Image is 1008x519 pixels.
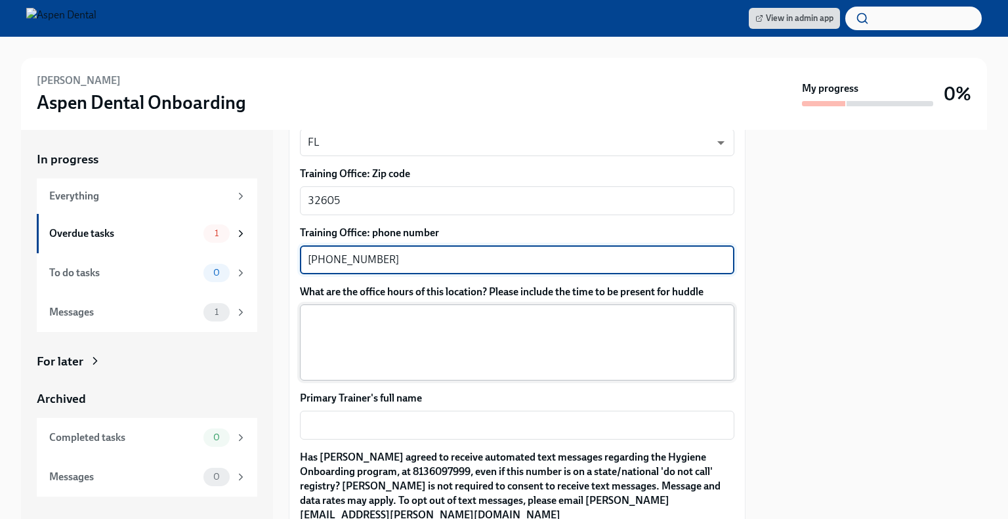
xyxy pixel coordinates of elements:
[207,228,226,238] span: 1
[308,252,726,268] textarea: [PHONE_NUMBER]
[37,353,83,370] div: For later
[207,307,226,317] span: 1
[37,214,257,253] a: Overdue tasks1
[300,391,734,405] label: Primary Trainer's full name
[802,81,858,96] strong: My progress
[755,12,833,25] span: View in admin app
[205,268,228,278] span: 0
[49,430,198,445] div: Completed tasks
[37,418,257,457] a: Completed tasks0
[300,167,734,181] label: Training Office: Zip code
[37,293,257,332] a: Messages1
[205,432,228,442] span: 0
[749,8,840,29] a: View in admin app
[37,151,257,168] a: In progress
[37,353,257,370] a: For later
[49,226,198,241] div: Overdue tasks
[205,472,228,482] span: 0
[37,178,257,214] a: Everything
[300,285,734,299] label: What are the office hours of this location? Please include the time to be present for huddle
[49,305,198,320] div: Messages
[26,8,96,29] img: Aspen Dental
[308,193,726,209] textarea: 32605
[37,457,257,497] a: Messages0
[37,91,246,114] h3: Aspen Dental Onboarding
[37,73,121,88] h6: [PERSON_NAME]
[300,226,734,240] label: Training Office: phone number
[37,253,257,293] a: To do tasks0
[37,390,257,407] a: Archived
[944,82,971,106] h3: 0%
[49,189,230,203] div: Everything
[49,266,198,280] div: To do tasks
[49,470,198,484] div: Messages
[300,129,734,156] div: FL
